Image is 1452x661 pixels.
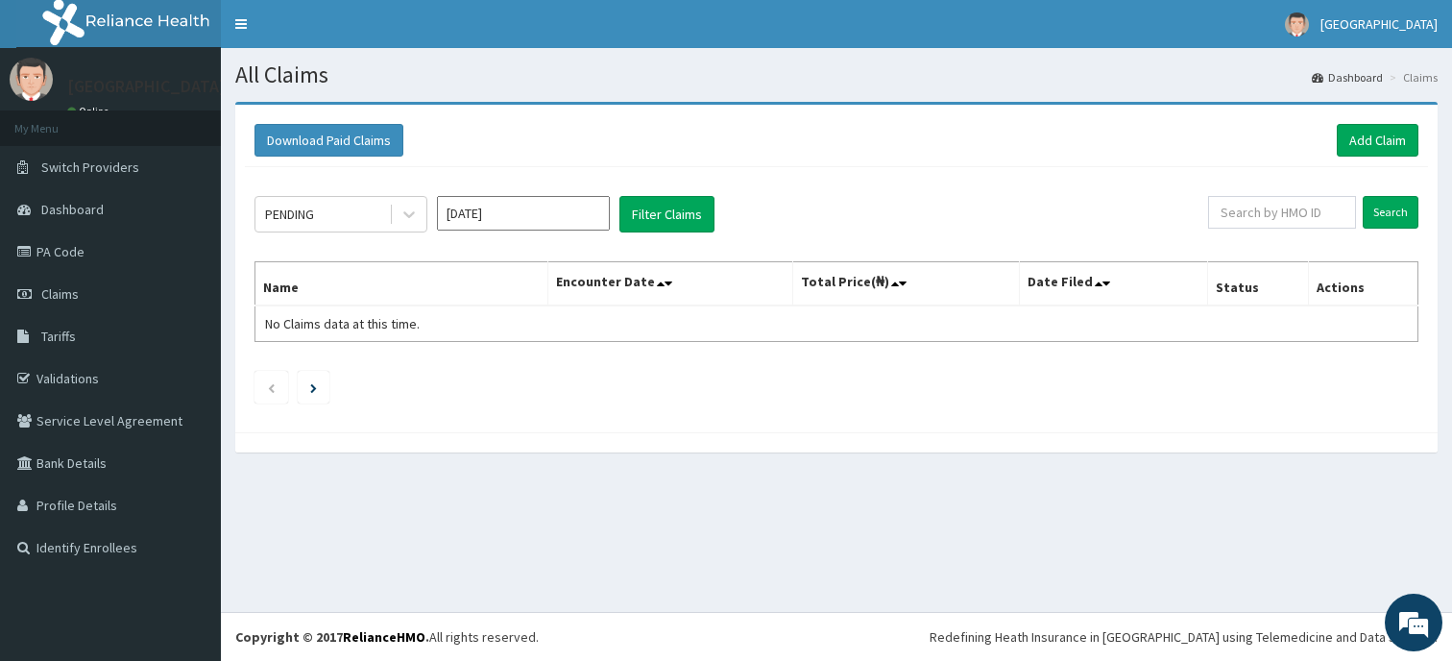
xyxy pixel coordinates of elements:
a: Previous page [267,379,276,396]
a: Next page [310,379,317,396]
span: [GEOGRAPHIC_DATA] [1320,15,1438,33]
input: Search [1363,196,1418,229]
th: Date Filed [1020,262,1207,306]
a: Add Claim [1337,124,1418,157]
input: Select Month and Year [437,196,610,231]
th: Encounter Date [548,262,793,306]
strong: Copyright © 2017 . [235,628,429,646]
img: User Image [1285,12,1309,37]
span: Tariffs [41,328,76,345]
li: Claims [1385,69,1438,86]
h1: All Claims [235,62,1438,87]
th: Total Price(₦) [793,262,1020,306]
th: Actions [1309,262,1418,306]
span: No Claims data at this time. [265,315,420,332]
a: Dashboard [1312,69,1383,86]
span: Dashboard [41,201,104,218]
th: Status [1207,262,1308,306]
p: [GEOGRAPHIC_DATA] [67,78,226,95]
a: Online [67,105,113,118]
a: RelianceHMO [343,628,425,646]
button: Filter Claims [619,196,714,233]
span: Claims [41,285,79,303]
div: Redefining Heath Insurance in [GEOGRAPHIC_DATA] using Telemedicine and Data Science! [930,627,1438,647]
th: Name [255,262,548,306]
button: Download Paid Claims [254,124,403,157]
footer: All rights reserved. [221,612,1452,661]
div: PENDING [265,205,314,224]
img: User Image [10,58,53,101]
input: Search by HMO ID [1208,196,1356,229]
span: Switch Providers [41,159,139,176]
